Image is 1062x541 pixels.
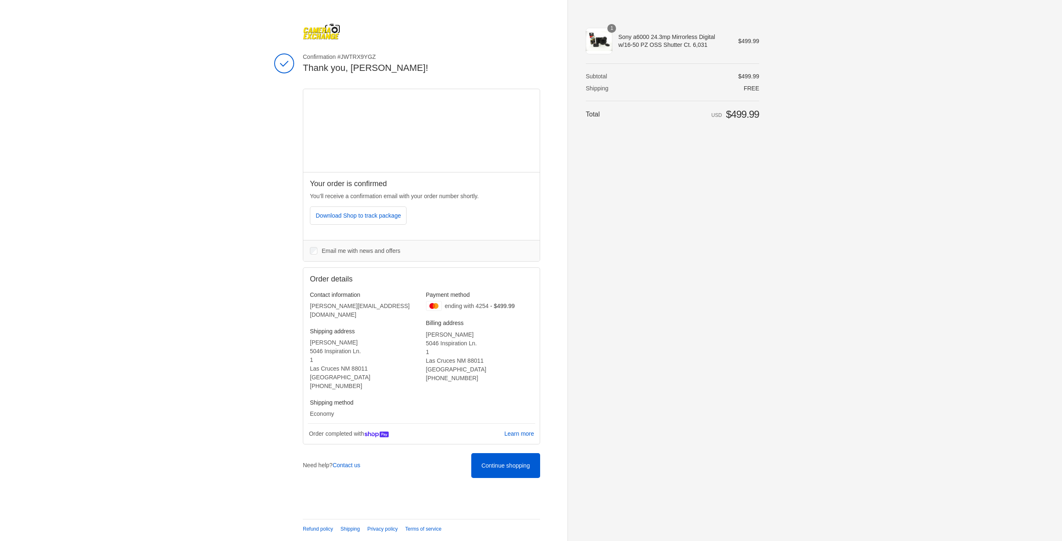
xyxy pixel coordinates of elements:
[445,303,489,309] span: ending with 4254
[607,24,616,33] span: 1
[308,429,503,439] p: Order completed with
[310,179,533,189] h2: Your order is confirmed
[310,192,533,201] p: You’ll receive a confirmation email with your order number shortly.
[503,429,535,439] a: Learn more about Shop Pay
[303,23,340,40] img: Camera Exchange
[303,62,540,74] h2: Thank you, [PERSON_NAME]!
[303,526,333,532] a: Refund policy
[310,399,417,406] h3: Shipping method
[426,291,533,298] h3: Payment method
[322,247,401,254] span: Email me with news and offers
[333,462,360,468] a: Contact us
[310,303,409,318] bdo: [PERSON_NAME][EMAIL_ADDRESS][DOMAIN_NAME]
[711,112,722,118] span: USD
[310,291,417,298] h3: Contact information
[490,303,515,309] span: - $499.99
[471,453,540,478] a: Continue shopping
[586,111,600,118] span: Total
[744,85,759,92] span: Free
[310,410,417,418] p: Economy
[303,461,360,470] p: Need help?
[316,212,401,219] span: Download Shop to track package
[426,330,533,383] address: [PERSON_NAME] 5046 Inspiration Ln. 1 Las Cruces NM 88011 [GEOGRAPHIC_DATA] ‎[PHONE_NUMBER]
[738,38,759,44] span: $499.99
[341,526,360,532] a: Shipping
[726,109,759,120] span: $499.99
[310,206,407,225] button: Download Shop to track package
[367,526,397,532] a: Privacy policy
[426,319,533,327] h3: Billing address
[310,274,421,284] h2: Order details
[310,338,417,391] address: [PERSON_NAME] 5046 Inspiration Ln. 1 Las Cruces NM 88011 [GEOGRAPHIC_DATA] ‎[PHONE_NUMBER]
[303,89,540,172] iframe: Google map displaying pin point of shipping address: Las Cruces, New Mexico
[738,73,759,80] span: $499.99
[618,33,726,48] span: Sony a6000 24.3mp Mirrorless Digital w/16-50 PZ OSS Shutter Ct. 6,031
[586,73,635,80] th: Subtotal
[310,328,417,335] h3: Shipping address
[303,53,540,61] span: Confirmation #JWTRX9YGZ
[405,526,441,532] a: Terms of service
[481,462,530,469] span: Continue shopping
[586,85,609,92] span: Shipping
